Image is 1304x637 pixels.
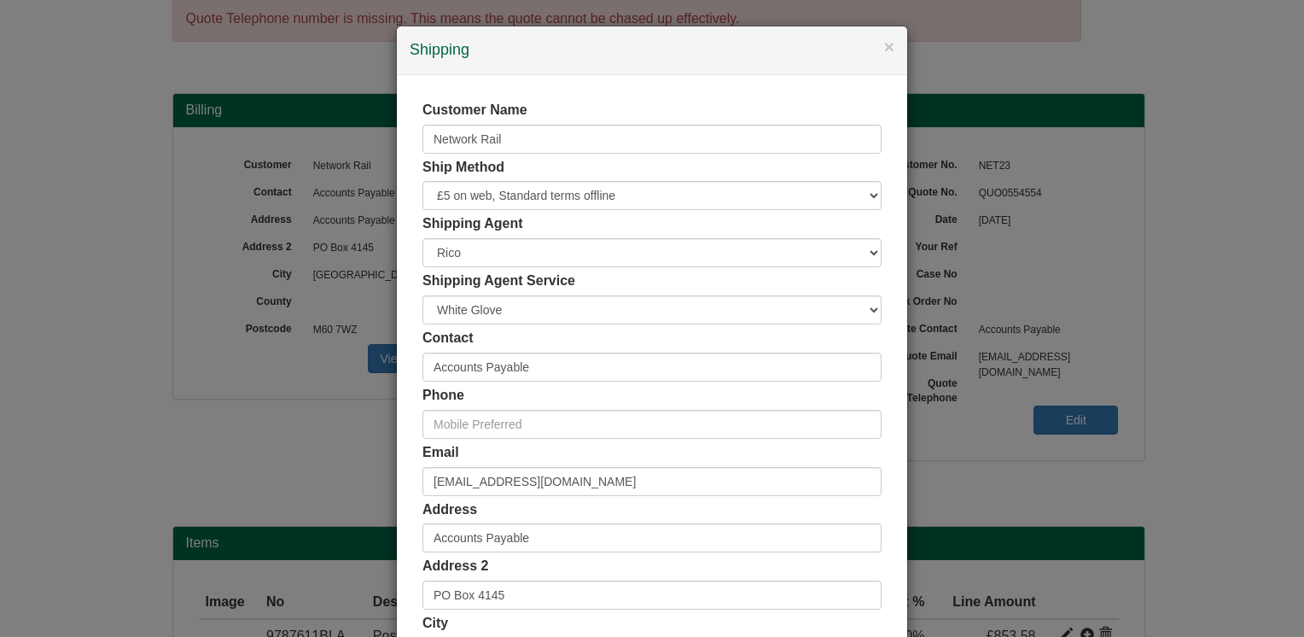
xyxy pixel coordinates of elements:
[422,614,448,634] label: City
[422,557,488,576] label: Address 2
[422,329,474,348] label: Contact
[422,410,882,439] input: Mobile Preferred
[422,272,575,291] label: Shipping Agent Service
[422,214,523,234] label: Shipping Agent
[422,386,464,406] label: Phone
[422,500,477,520] label: Address
[422,158,504,178] label: Ship Method
[410,39,894,61] h4: Shipping
[422,443,459,463] label: Email
[422,101,527,120] label: Customer Name
[884,38,894,56] button: ×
